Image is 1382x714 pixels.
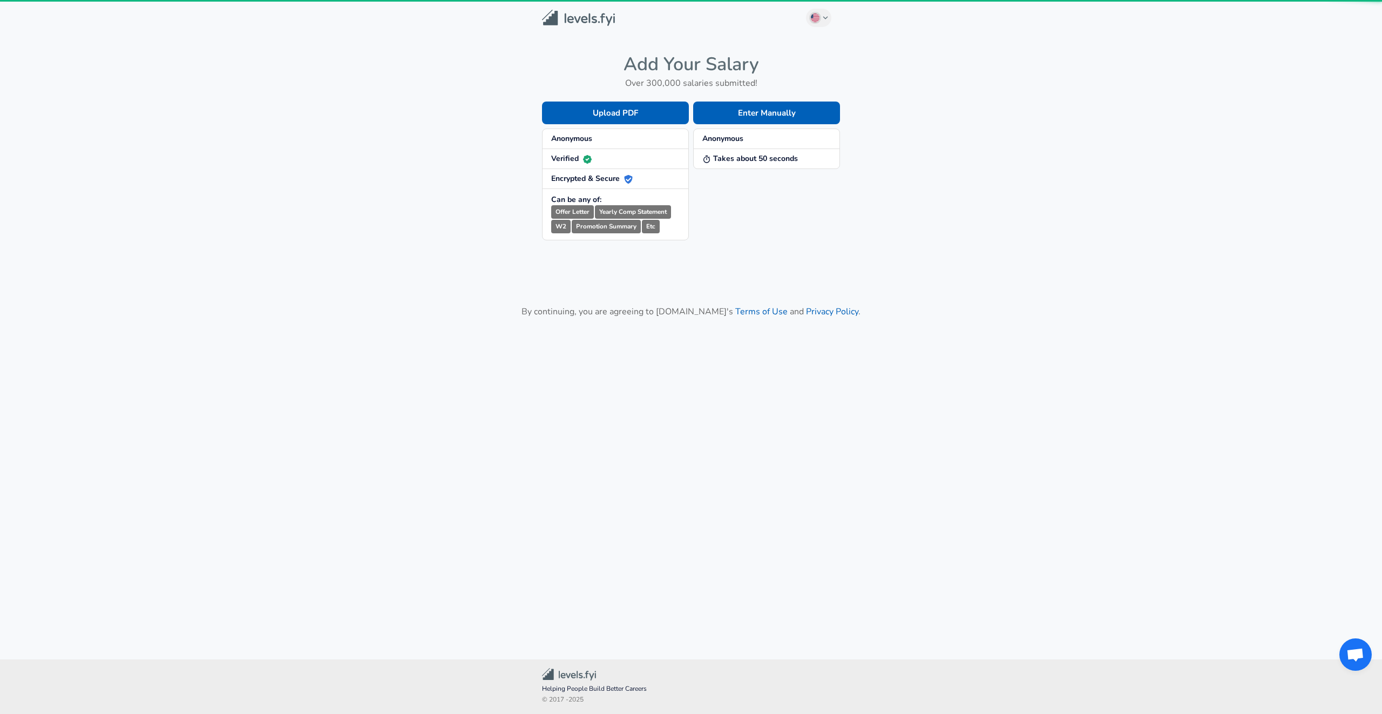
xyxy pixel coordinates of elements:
strong: Verified [551,153,592,164]
strong: Encrypted & Secure [551,173,633,184]
span: Helping People Build Better Careers [542,684,840,695]
div: Open chat [1339,638,1372,671]
a: Privacy Policy [806,306,858,318]
h6: Over 300,000 salaries submitted! [542,76,840,91]
small: Promotion Summary [572,220,641,233]
strong: Anonymous [551,133,592,144]
img: Levels.fyi [542,10,615,26]
button: Upload PDF [542,102,689,124]
span: © 2017 - 2025 [542,695,840,705]
strong: Can be any of: [551,194,601,205]
button: English (US) [806,9,832,27]
img: English (US) [811,14,819,22]
small: Etc [642,220,660,233]
a: Terms of Use [735,306,788,318]
strong: Takes about 50 seconds [702,153,798,164]
small: W2 [551,220,571,233]
small: Offer Letter [551,205,594,219]
small: Yearly Comp Statement [595,205,671,219]
h4: Add Your Salary [542,53,840,76]
button: Enter Manually [693,102,840,124]
strong: Anonymous [702,133,743,144]
img: Levels.fyi Community [542,668,596,681]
